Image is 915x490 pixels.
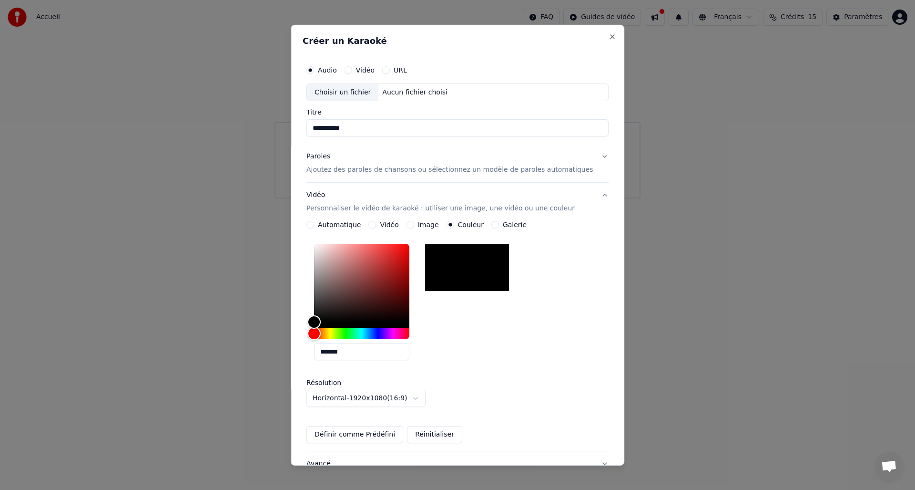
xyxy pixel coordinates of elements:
[306,426,403,443] button: Définir comme Prédéfini
[306,204,575,213] p: Personnaliser le vidéo de karaoké : utiliser une image, une vidéo ou une couleur
[356,66,375,73] label: Vidéo
[407,426,462,443] button: Réinitialiser
[306,165,593,175] p: Ajoutez des paroles de chansons ou sélectionnez un modèle de paroles automatiques
[418,221,439,228] label: Image
[380,221,399,228] label: Vidéo
[503,221,527,228] label: Galerie
[306,109,609,115] label: Titre
[306,190,575,213] div: Vidéo
[394,66,407,73] label: URL
[458,221,484,228] label: Couleur
[306,183,609,221] button: VidéoPersonnaliser le vidéo de karaoké : utiliser une image, une vidéo ou une couleur
[314,244,409,322] div: Color
[306,379,402,386] label: Résolution
[306,221,609,451] div: VidéoPersonnaliser le vidéo de karaoké : utiliser une image, une vidéo ou une couleur
[318,66,337,73] label: Audio
[306,144,609,182] button: ParolesAjoutez des paroles de chansons ou sélectionnez un modèle de paroles automatiques
[314,328,409,339] div: Hue
[318,221,361,228] label: Automatique
[303,36,612,45] h2: Créer un Karaoké
[379,87,452,97] div: Aucun fichier choisi
[307,83,378,101] div: Choisir un fichier
[306,451,609,476] button: Avancé
[306,152,330,161] div: Paroles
